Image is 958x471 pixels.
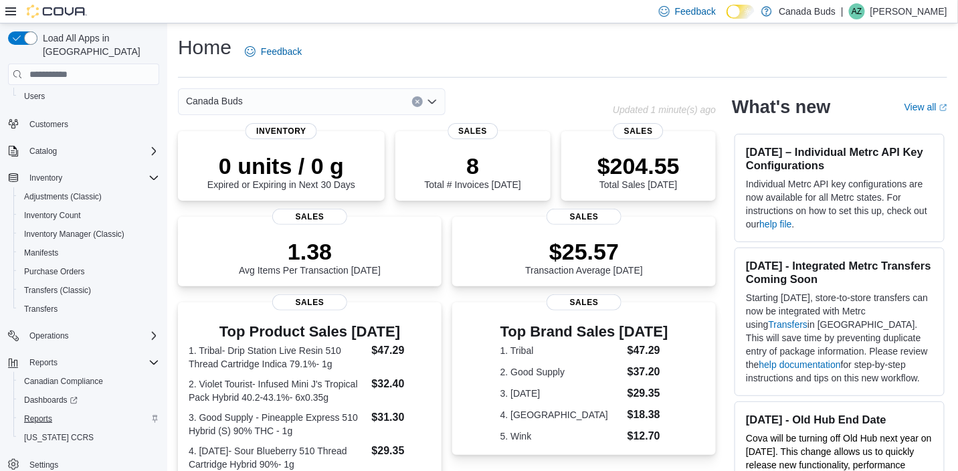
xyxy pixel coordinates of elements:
[732,96,830,118] h2: What's new
[24,355,159,371] span: Reports
[19,430,159,446] span: Washington CCRS
[628,428,668,444] dd: $12.70
[3,114,165,133] button: Customers
[19,301,159,317] span: Transfers
[189,411,367,438] dt: 3. Good Supply - Pineapple Express 510 Hybrid (S) 90% THC - 1g
[500,430,622,443] dt: 5. Wink
[841,3,844,19] p: |
[939,104,947,112] svg: External link
[24,115,159,132] span: Customers
[13,281,165,300] button: Transfers (Classic)
[13,428,165,447] button: [US_STATE] CCRS
[24,304,58,314] span: Transfers
[597,153,680,179] p: $204.55
[24,376,103,387] span: Canadian Compliance
[628,385,668,401] dd: $29.35
[24,170,68,186] button: Inventory
[27,5,87,18] img: Cova
[24,432,94,443] span: [US_STATE] CCRS
[24,395,78,405] span: Dashboards
[19,226,159,242] span: Inventory Manager (Classic)
[29,331,69,341] span: Operations
[24,266,85,277] span: Purchase Orders
[19,264,90,280] a: Purchase Orders
[372,409,432,426] dd: $31.30
[746,259,933,286] h3: [DATE] - Integrated Metrc Transfers Coming Soon
[425,153,521,190] div: Total # Invoices [DATE]
[24,328,74,344] button: Operations
[3,353,165,372] button: Reports
[272,294,347,310] span: Sales
[24,143,159,159] span: Catalog
[500,344,622,357] dt: 1. Tribal
[19,411,58,427] a: Reports
[189,377,367,404] dt: 2. Violet Tourist- Infused Mini J's Tropical Pack Hybrid 40.2-43.1%- 6x0.35g
[19,207,159,223] span: Inventory Count
[19,430,99,446] a: [US_STATE] CCRS
[207,153,355,179] p: 0 units / 0 g
[246,123,317,139] span: Inventory
[19,207,86,223] a: Inventory Count
[13,244,165,262] button: Manifests
[19,411,159,427] span: Reports
[19,282,159,298] span: Transfers (Classic)
[500,365,622,379] dt: 2. Good Supply
[613,123,664,139] span: Sales
[3,169,165,187] button: Inventory
[29,357,58,368] span: Reports
[13,262,165,281] button: Purchase Orders
[547,294,621,310] span: Sales
[372,343,432,359] dd: $47.29
[746,145,933,172] h3: [DATE] – Individual Metrc API Key Configurations
[24,328,159,344] span: Operations
[189,444,367,471] dt: 4. [DATE]- Sour Blueberry 510 Thread Cartridge Hybrid 90%- 1g
[261,45,302,58] span: Feedback
[272,209,347,225] span: Sales
[19,373,108,389] a: Canadian Compliance
[24,285,91,296] span: Transfers (Classic)
[19,189,159,205] span: Adjustments (Classic)
[19,392,159,408] span: Dashboards
[207,153,355,190] div: Expired or Expiring in Next 30 Days
[13,206,165,225] button: Inventory Count
[189,324,431,340] h3: Top Product Sales [DATE]
[29,460,58,470] span: Settings
[852,3,862,19] span: AZ
[870,3,947,19] p: [PERSON_NAME]
[13,225,165,244] button: Inventory Manager (Classic)
[24,91,45,102] span: Users
[178,34,231,61] h1: Home
[24,170,159,186] span: Inventory
[13,409,165,428] button: Reports
[425,153,521,179] p: 8
[13,300,165,318] button: Transfers
[547,209,621,225] span: Sales
[13,372,165,391] button: Canadian Compliance
[29,119,68,130] span: Customers
[24,116,74,132] a: Customers
[24,143,62,159] button: Catalog
[13,187,165,206] button: Adjustments (Classic)
[19,88,159,104] span: Users
[189,344,367,371] dt: 1. Tribal- Drip Station Live Resin 510 Thread Cartridge Indica 79.1%- 1g
[849,3,865,19] div: Aaron Zgud
[19,373,159,389] span: Canadian Compliance
[500,324,668,340] h3: Top Brand Sales [DATE]
[37,31,159,58] span: Load All Apps in [GEOGRAPHIC_DATA]
[372,376,432,392] dd: $32.40
[29,173,62,183] span: Inventory
[19,245,159,261] span: Manifests
[19,88,50,104] a: Users
[24,229,124,240] span: Inventory Manager (Classic)
[24,355,63,371] button: Reports
[628,343,668,359] dd: $47.29
[675,5,716,18] span: Feedback
[19,226,130,242] a: Inventory Manager (Classic)
[613,104,716,115] p: Updated 1 minute(s) ago
[239,238,381,276] div: Avg Items Per Transaction [DATE]
[727,5,755,19] input: Dark Mode
[19,282,96,298] a: Transfers (Classic)
[746,177,933,231] p: Individual Metrc API key configurations are now available for all Metrc states. For instructions ...
[500,387,622,400] dt: 3. [DATE]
